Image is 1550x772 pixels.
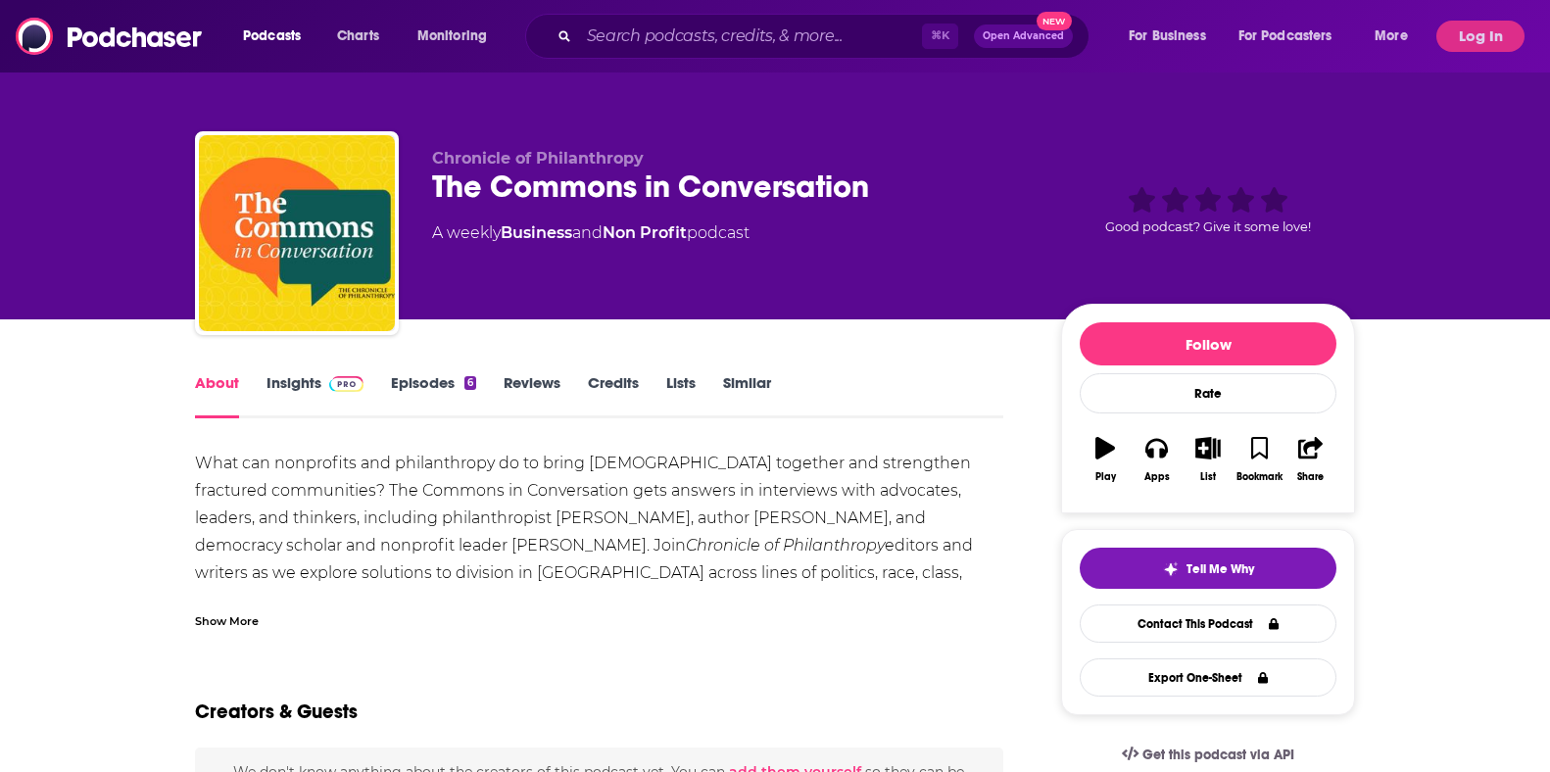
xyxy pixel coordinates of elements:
[195,373,239,418] a: About
[266,373,363,418] a: InsightsPodchaser Pro
[1163,561,1179,577] img: tell me why sparkle
[417,23,487,50] span: Monitoring
[922,24,958,49] span: ⌘ K
[1095,471,1116,483] div: Play
[572,223,603,242] span: and
[974,24,1073,48] button: Open AdvancedNew
[1080,424,1131,495] button: Play
[195,450,1003,697] div: What can nonprofits and philanthropy do to bring [DEMOGRAPHIC_DATA] together and strengthen fract...
[432,149,644,168] span: Chronicle of Philanthropy
[1226,21,1361,52] button: open menu
[1375,23,1408,50] span: More
[686,536,885,555] em: Chronicle of Philanthropy
[1037,12,1072,30] span: New
[1297,471,1324,483] div: Share
[1285,424,1336,495] button: Share
[501,223,572,242] a: Business
[1142,747,1294,763] span: Get this podcast via API
[243,23,301,50] span: Podcasts
[579,21,922,52] input: Search podcasts, credits, & more...
[229,21,326,52] button: open menu
[1105,219,1311,234] span: Good podcast? Give it some love!
[603,223,687,242] a: Non Profit
[337,23,379,50] span: Charts
[1080,548,1336,589] button: tell me why sparkleTell Me Why
[432,221,750,245] div: A weekly podcast
[1238,23,1332,50] span: For Podcasters
[666,373,696,418] a: Lists
[329,376,363,392] img: Podchaser Pro
[464,376,476,390] div: 6
[504,373,560,418] a: Reviews
[1236,471,1283,483] div: Bookmark
[1061,149,1355,270] div: Good podcast? Give it some love!
[391,373,476,418] a: Episodes6
[723,373,771,418] a: Similar
[1080,373,1336,413] div: Rate
[588,373,639,418] a: Credits
[1234,424,1284,495] button: Bookmark
[1129,23,1206,50] span: For Business
[324,21,391,52] a: Charts
[195,700,358,724] h2: Creators & Guests
[1436,21,1525,52] button: Log In
[1183,424,1234,495] button: List
[544,14,1108,59] div: Search podcasts, credits, & more...
[1200,471,1216,483] div: List
[1080,604,1336,643] a: Contact This Podcast
[1144,471,1170,483] div: Apps
[1080,322,1336,365] button: Follow
[1361,21,1432,52] button: open menu
[1115,21,1231,52] button: open menu
[983,31,1064,41] span: Open Advanced
[1187,561,1254,577] span: Tell Me Why
[1131,424,1182,495] button: Apps
[16,18,204,55] img: Podchaser - Follow, Share and Rate Podcasts
[1080,658,1336,697] button: Export One-Sheet
[404,21,512,52] button: open menu
[199,135,395,331] img: The Commons in Conversation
